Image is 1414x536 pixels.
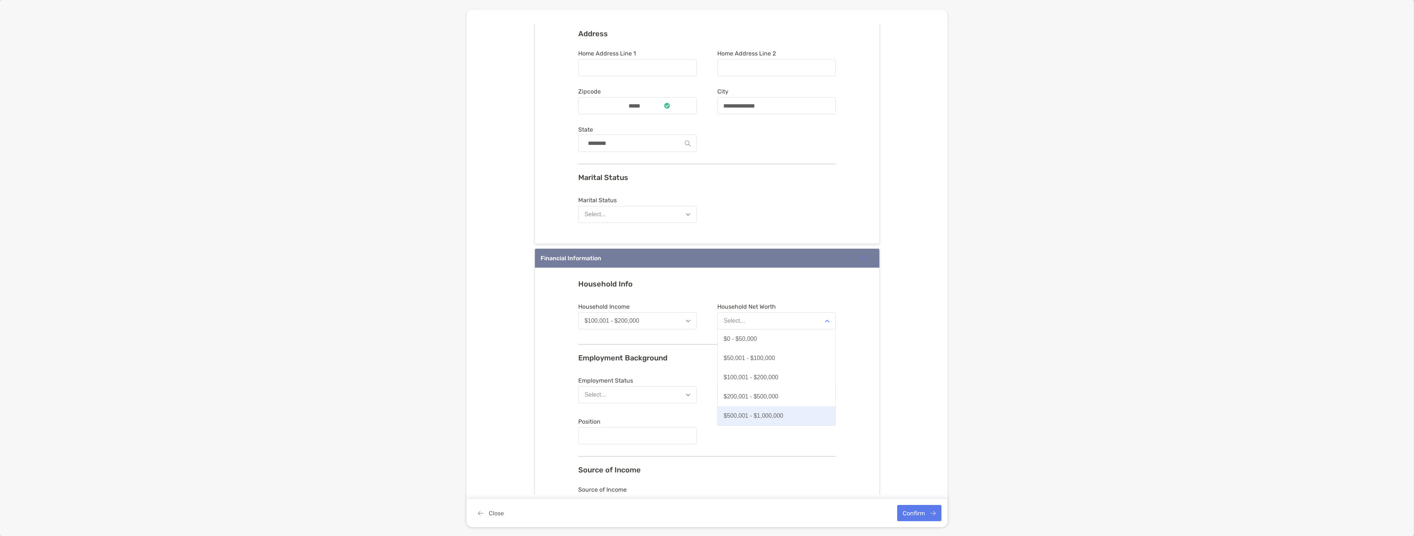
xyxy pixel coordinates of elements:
span: City [717,88,836,95]
input: Zipcodeinput is ready icon [605,103,664,109]
button: $500,001 - $1,000,000 [718,406,835,425]
button: Select... [578,386,697,403]
img: icon arrow [859,254,868,263]
div: Financial Information [541,255,602,262]
img: Open dropdown arrow [686,394,690,396]
button: Close [472,505,510,521]
div: $0 - $50,000 [724,336,757,342]
h3: Household Info [578,279,836,288]
button: $200,001 - $500,000 [718,387,835,406]
div: Select... [585,211,606,218]
span: Zipcode [578,88,697,95]
div: $100,001 - $200,000 [724,374,778,381]
button: $0 - $50,000 [718,329,835,349]
div: $100,001 - $200,000 [585,318,639,324]
h3: Source of Income [578,465,836,474]
span: Position [578,418,697,425]
button: $100,001 - $200,000 [718,368,835,387]
label: State [578,126,697,133]
span: Marital Status [578,197,697,204]
img: input is ready icon [664,103,670,109]
div: $50,001 - $100,000 [724,355,775,362]
button: $50,001 - $100,000 [718,349,835,368]
span: Household Net Worth [717,303,836,310]
h3: Marital Status [578,173,836,182]
button: Select... [717,312,836,329]
span: Home Address Line 1 [578,50,697,57]
img: Open dropdown arrow [686,320,690,322]
img: Open dropdown arrow [686,213,690,216]
img: Search Icon [685,140,691,146]
h3: Employment Background [578,353,836,362]
span: Source of Income [578,486,697,493]
button: $100,001 - $200,000 [578,312,697,329]
button: Confirm [897,505,942,521]
h3: Address [578,29,836,38]
div: $200,001 - $500,000 [724,393,778,400]
div: Select... [724,318,745,324]
span: Home Address Line 2 [717,50,836,57]
input: City [718,103,835,109]
input: Position [579,433,696,439]
button: Select... [578,206,697,223]
span: Employment Status [578,377,697,384]
div: $500,001 - $1,000,000 [724,413,783,419]
img: Open dropdown arrow [825,320,829,322]
input: Home Address Line 2 [718,65,835,71]
input: Home Address Line 1 [579,65,696,71]
span: Household Income [578,303,697,310]
div: Select... [585,391,606,398]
